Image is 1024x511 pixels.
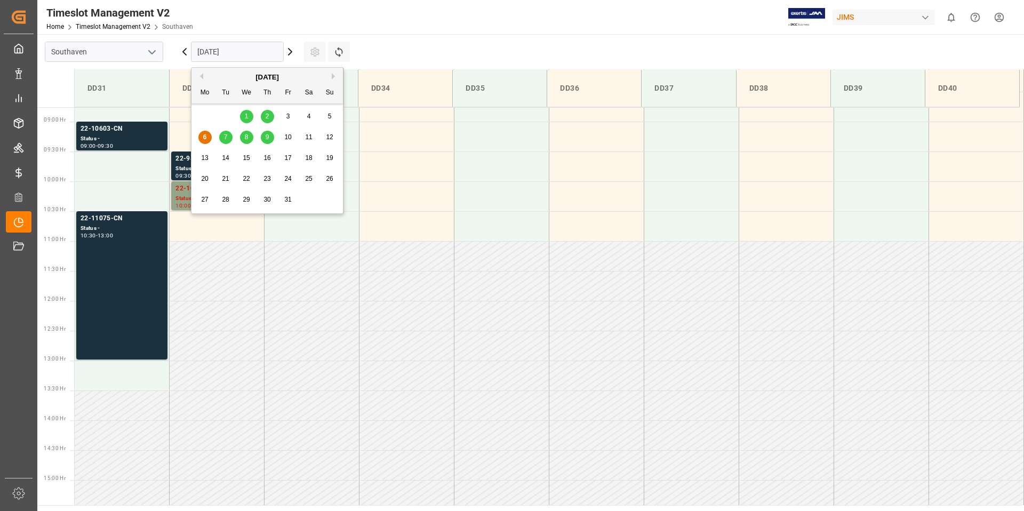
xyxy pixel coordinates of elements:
[198,86,212,100] div: Mo
[240,110,253,123] div: Choose Wednesday, October 1st, 2025
[81,134,163,143] div: Status -
[284,196,291,203] span: 31
[98,233,113,238] div: 13:00
[44,266,66,272] span: 11:30 Hr
[243,196,250,203] span: 29
[198,172,212,186] div: Choose Monday, October 20th, 2025
[302,172,316,186] div: Choose Saturday, October 25th, 2025
[198,131,212,144] div: Choose Monday, October 6th, 2025
[222,196,229,203] span: 28
[44,296,66,302] span: 12:00 Hr
[323,151,337,165] div: Choose Sunday, October 19th, 2025
[203,133,207,141] span: 6
[302,151,316,165] div: Choose Saturday, October 18th, 2025
[302,86,316,100] div: Sa
[302,110,316,123] div: Choose Saturday, October 4th, 2025
[46,5,193,21] div: Timeslot Management V2
[44,326,66,332] span: 12:30 Hr
[44,236,66,242] span: 11:00 Hr
[263,154,270,162] span: 16
[332,73,338,79] button: Next Month
[282,86,295,100] div: Fr
[81,224,163,233] div: Status -
[240,131,253,144] div: Choose Wednesday, October 8th, 2025
[839,78,916,98] div: DD39
[284,154,291,162] span: 17
[282,172,295,186] div: Choose Friday, October 24th, 2025
[284,133,291,141] span: 10
[44,177,66,182] span: 10:00 Hr
[261,86,274,100] div: Th
[266,113,269,120] span: 2
[44,445,66,451] span: 14:30 Hr
[44,206,66,212] span: 10:30 Hr
[788,8,825,27] img: Exertis%20JAM%20-%20Email%20Logo.jpg_1722504956.jpg
[83,78,161,98] div: DD31
[96,233,98,238] div: -
[197,73,203,79] button: Previous Month
[222,175,229,182] span: 21
[201,196,208,203] span: 27
[201,154,208,162] span: 13
[240,193,253,206] div: Choose Wednesday, October 29th, 2025
[833,10,935,25] div: JIMS
[198,151,212,165] div: Choose Monday, October 13th, 2025
[81,213,163,224] div: 22-11075-CN
[282,151,295,165] div: Choose Friday, October 17th, 2025
[44,416,66,421] span: 14:00 Hr
[191,72,343,83] div: [DATE]
[178,78,255,98] div: DD32
[44,117,66,123] span: 09:00 Hr
[833,7,939,27] button: JIMS
[219,151,233,165] div: Choose Tuesday, October 14th, 2025
[326,175,333,182] span: 26
[302,131,316,144] div: Choose Saturday, October 11th, 2025
[240,172,253,186] div: Choose Wednesday, October 22nd, 2025
[245,113,249,120] span: 1
[934,78,1011,98] div: DD40
[81,124,163,134] div: 22-10603-CN
[245,133,249,141] span: 8
[175,173,191,178] div: 09:30
[219,193,233,206] div: Choose Tuesday, October 28th, 2025
[219,172,233,186] div: Choose Tuesday, October 21st, 2025
[219,131,233,144] div: Choose Tuesday, October 7th, 2025
[175,154,258,164] div: 22-9520-VN
[284,175,291,182] span: 24
[323,131,337,144] div: Choose Sunday, October 12th, 2025
[76,23,150,30] a: Timeslot Management V2
[328,113,332,120] span: 5
[266,133,269,141] span: 9
[201,175,208,182] span: 20
[367,78,444,98] div: DD34
[326,133,333,141] span: 12
[175,164,258,173] div: Status -
[175,183,258,194] div: 22-10145-MY
[286,113,290,120] span: 3
[323,86,337,100] div: Su
[243,154,250,162] span: 15
[323,172,337,186] div: Choose Sunday, October 26th, 2025
[175,194,258,203] div: Status - Delivered
[282,193,295,206] div: Choose Friday, October 31st, 2025
[81,233,96,238] div: 10:30
[222,154,229,162] span: 14
[46,23,64,30] a: Home
[261,151,274,165] div: Choose Thursday, October 16th, 2025
[263,175,270,182] span: 23
[195,106,340,210] div: month 2025-10
[261,172,274,186] div: Choose Thursday, October 23rd, 2025
[305,133,312,141] span: 11
[44,475,66,481] span: 15:00 Hr
[745,78,822,98] div: DD38
[305,154,312,162] span: 18
[326,154,333,162] span: 19
[461,78,538,98] div: DD35
[96,143,98,148] div: -
[240,86,253,100] div: We
[263,196,270,203] span: 30
[305,175,312,182] span: 25
[98,143,113,148] div: 09:30
[45,42,163,62] input: Type to search/select
[556,78,633,98] div: DD36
